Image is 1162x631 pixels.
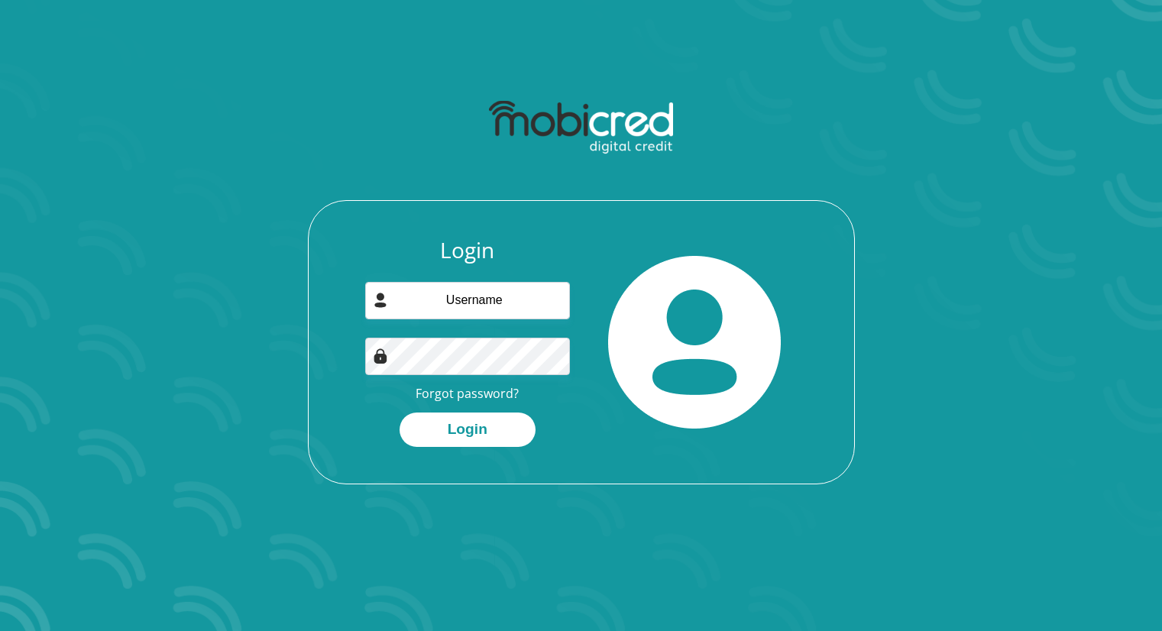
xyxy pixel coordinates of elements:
h3: Login [365,238,570,264]
a: Forgot password? [416,385,519,402]
img: user-icon image [373,293,388,308]
button: Login [400,413,536,447]
input: Username [365,282,570,319]
img: mobicred logo [489,101,673,154]
img: Image [373,348,388,364]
